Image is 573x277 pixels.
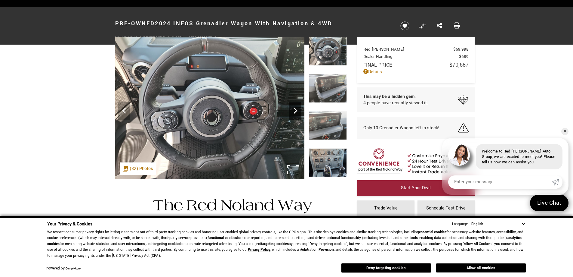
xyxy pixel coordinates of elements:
span: VIN: [115,36,122,40]
a: Submit [552,175,562,189]
strong: Pre-Owned [115,20,155,27]
a: Trade Value [357,200,414,216]
span: Schedule Test Drive [426,205,466,211]
strong: essential cookies [419,230,446,235]
div: Previous [118,102,130,120]
a: Live Chat [530,195,568,211]
button: Save vehicle [398,21,411,31]
span: Start Your Deal [401,185,431,191]
h1: 2024 INEOS Grenadier Wagon With Navigation & 4WD [115,11,390,36]
button: Deny targeting cookies [341,263,431,273]
span: [US_VEHICLE_IDENTIFICATION_NUMBER] [122,36,183,40]
img: Used 2024 Inky Black INEOS Wagon image 22 [309,148,347,177]
div: Next [289,102,301,120]
a: Share this Pre-Owned 2024 INEOS Grenadier Wagon With Navigation & 4WD [437,22,442,30]
span: $70,687 [449,61,469,69]
span: $69,998 [453,46,469,52]
div: (32) Photos [120,162,156,175]
img: Used 2024 Inky Black INEOS Wagon image 19 [309,37,347,66]
span: Dealer Handling [363,54,459,59]
a: Print this Pre-Owned 2024 INEOS Grenadier Wagon With Navigation & 4WD [454,22,460,30]
img: Used 2024 Inky Black INEOS Wagon image 19 [115,37,304,179]
span: Trade Value [374,205,398,211]
a: Privacy Policy [248,247,270,252]
img: Used 2024 Inky Black INEOS Wagon image 20 [309,74,347,103]
img: Agent profile photo [448,144,470,166]
img: Used 2024 Inky Black INEOS Wagon image 21 [309,111,347,140]
a: Dealer Handling $689 [363,54,469,59]
strong: targeting cookies [261,241,289,247]
span: Live Chat [534,199,564,207]
select: Language Select [470,221,526,227]
span: Final Price [363,61,449,68]
span: G010970LC [200,36,217,40]
a: Start Your Deal [357,180,475,196]
strong: analytics cookies [47,235,522,247]
span: Stock: [189,36,200,40]
span: 4 people have recently viewed it. [363,100,428,106]
strong: targeting cookies [152,241,180,247]
a: Schedule Test Drive [417,200,475,216]
span: Your Privacy & Cookies [47,221,92,227]
strong: Arbitration Provision [301,247,334,252]
button: Compare Vehicle [418,21,427,30]
span: Red [PERSON_NAME] [363,46,453,52]
a: Details [363,69,469,75]
strong: functional cookies [208,235,237,241]
a: Final Price $70,687 [363,61,469,69]
div: Language: [452,222,469,226]
div: Powered by [46,267,81,271]
div: Welcome to Red [PERSON_NAME] Auto Group, we are excited to meet you! Please tell us how we can as... [476,144,562,169]
p: We respect consumer privacy rights by letting visitors opt out of third-party tracking cookies an... [47,229,526,259]
input: Enter your message [448,175,552,189]
a: ComplyAuto [66,267,81,271]
span: This may be a hidden gem. [363,93,428,100]
span: Only 10 Grenadier Wagon left in stock! [363,125,439,131]
a: Red [PERSON_NAME] $69,998 [363,46,469,52]
button: Allow all cookies [436,263,526,272]
span: $689 [459,54,469,59]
